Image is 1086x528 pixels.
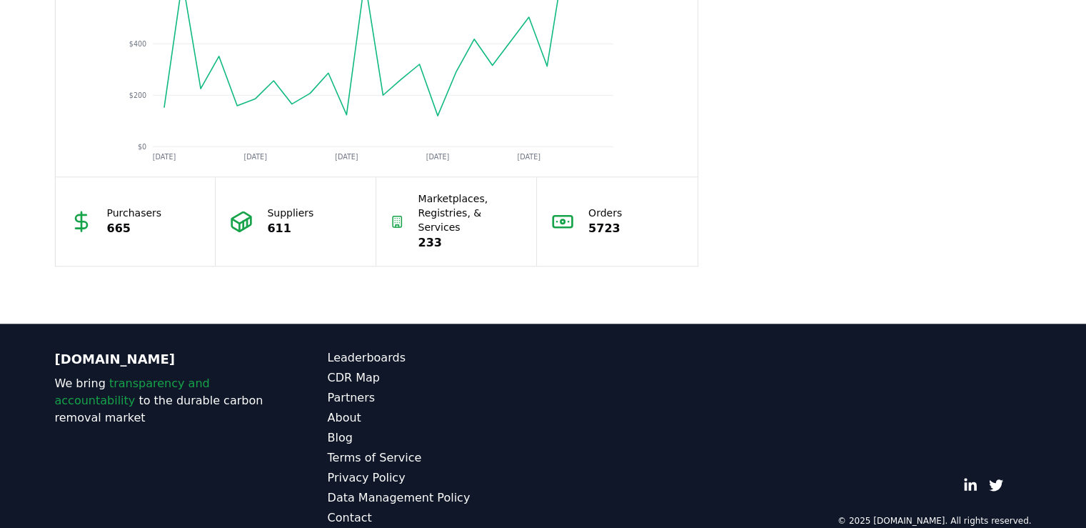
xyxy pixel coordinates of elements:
p: © 2025 [DOMAIN_NAME]. All rights reserved. [838,515,1032,527]
tspan: [DATE] [335,153,358,161]
a: Partners [328,389,543,407]
a: Blog [328,429,543,447]
tspan: $200 [129,91,146,99]
p: 233 [418,234,523,251]
a: Privacy Policy [328,469,543,487]
p: Marketplaces, Registries, & Services [418,191,523,234]
a: Contact [328,509,543,527]
p: 611 [267,220,313,237]
tspan: [DATE] [152,153,175,161]
a: About [328,409,543,427]
tspan: [DATE] [517,153,540,161]
a: Leaderboards [328,349,543,367]
a: CDR Map [328,369,543,387]
tspan: [DATE] [426,153,448,161]
p: 5723 [588,220,622,237]
a: Twitter [989,478,1003,492]
p: 665 [107,220,162,237]
tspan: $400 [129,39,146,47]
p: We bring to the durable carbon removal market [55,375,271,427]
tspan: [DATE] [243,153,266,161]
p: [DOMAIN_NAME] [55,349,271,369]
a: LinkedIn [963,478,977,492]
p: Purchasers [107,206,162,220]
tspan: $0 [137,142,146,150]
p: Orders [588,206,622,220]
span: transparency and accountability [55,377,210,407]
a: Data Management Policy [328,489,543,507]
p: Suppliers [267,206,313,220]
a: Terms of Service [328,449,543,467]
